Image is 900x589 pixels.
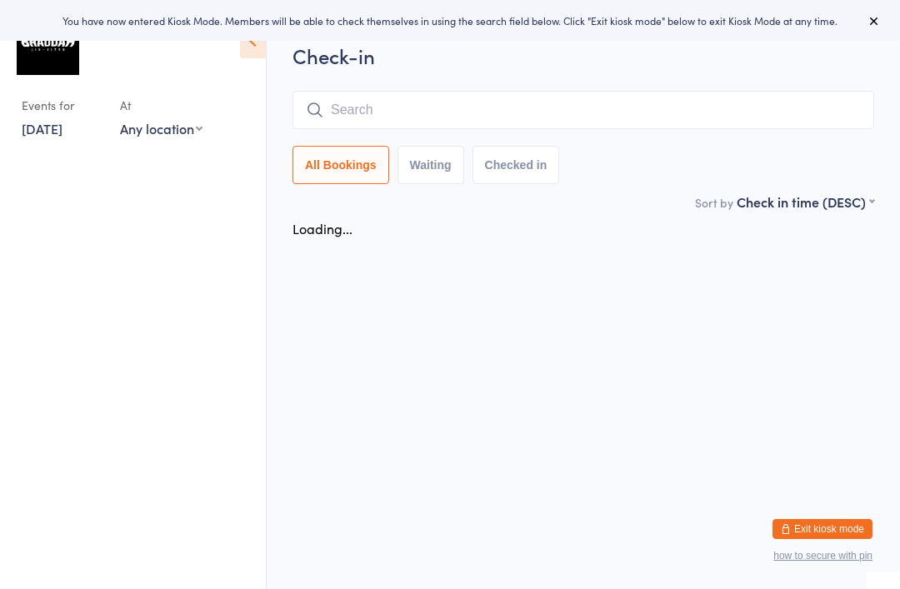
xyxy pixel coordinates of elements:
div: At [120,92,202,119]
div: You have now entered Kiosk Mode. Members will be able to check themselves in using the search fie... [27,13,873,27]
div: Any location [120,119,202,137]
div: Check in time (DESC) [737,192,874,211]
img: Braddah Jiu Jitsu Artarmon [17,12,79,75]
h2: Check-in [292,42,874,69]
div: Events for [22,92,103,119]
div: Loading... [292,219,352,237]
button: Waiting [397,146,464,184]
a: [DATE] [22,119,62,137]
button: how to secure with pin [773,550,872,562]
label: Sort by [695,194,733,211]
button: All Bookings [292,146,389,184]
button: Exit kiosk mode [772,519,872,539]
input: Search [292,91,874,129]
button: Checked in [472,146,560,184]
